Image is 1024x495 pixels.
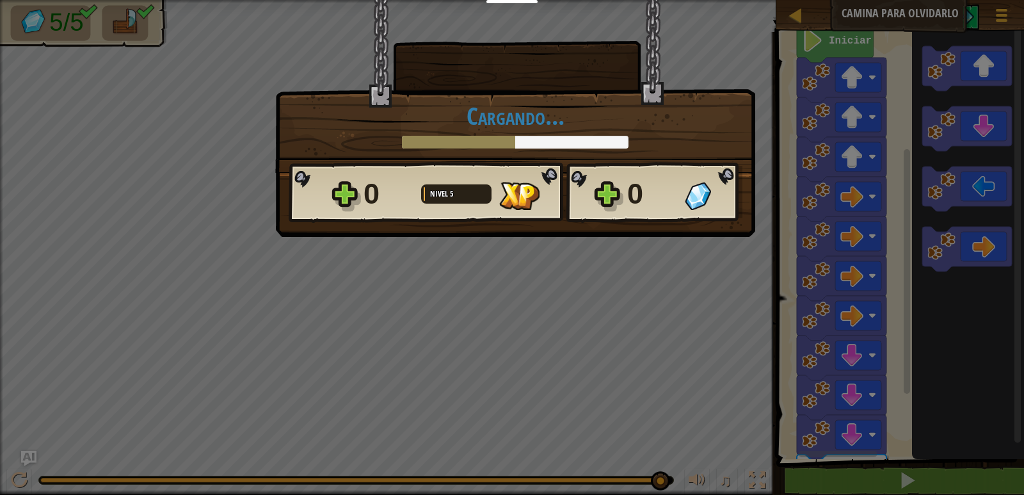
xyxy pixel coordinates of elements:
[364,174,413,215] div: 0
[450,188,454,199] span: 5
[627,174,677,215] div: 0
[499,182,540,210] img: XP Conseguida
[289,102,742,129] h1: Cargando...
[430,188,450,199] span: Nivel
[685,182,711,210] img: Gemas Conseguidas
